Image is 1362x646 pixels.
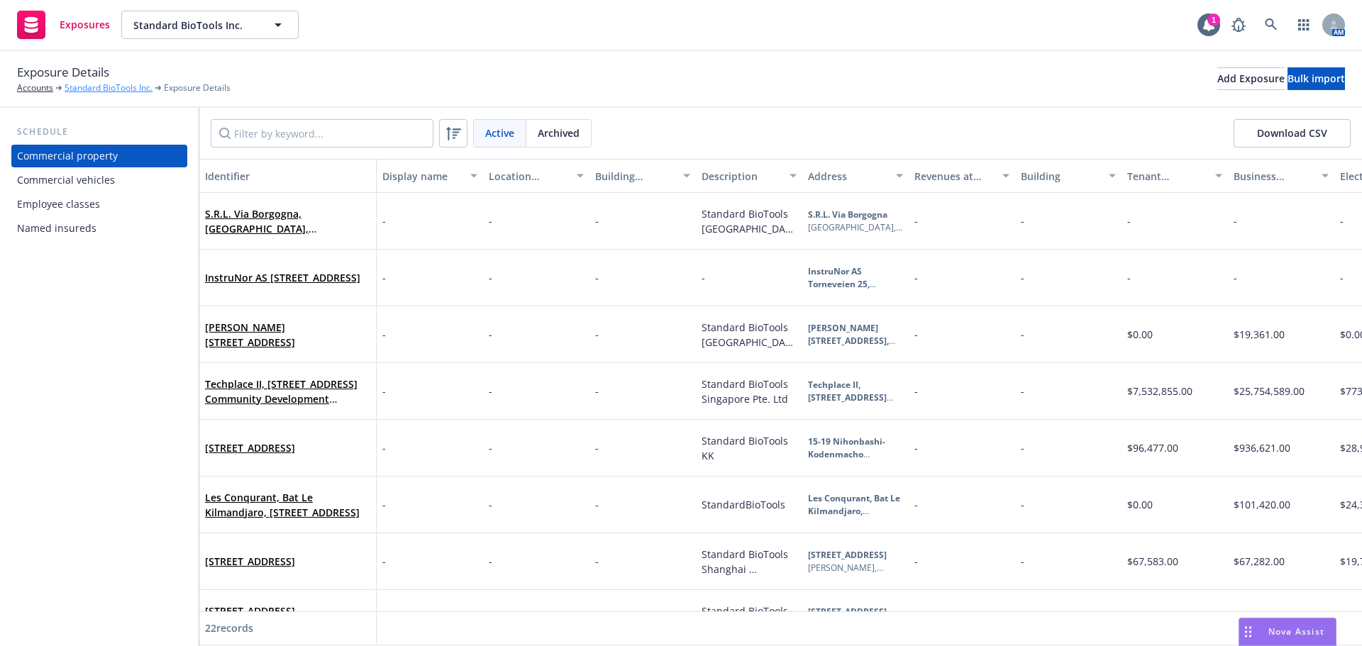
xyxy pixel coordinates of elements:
button: Display name [377,159,483,193]
span: - [382,440,386,455]
span: - [914,441,918,455]
span: $0.00 [1127,328,1153,341]
span: Standard BioTools Shanghai Instrument Technology Co., LTD. [702,547,791,620]
span: - [914,555,918,568]
span: - [595,271,599,284]
button: Tenant improvements [1122,159,1228,193]
div: Named insureds [17,217,96,240]
a: Named insureds [11,217,187,240]
b: [STREET_ADDRESS] [808,549,887,561]
div: Business personal property (BPP) [1234,169,1313,184]
a: Les Conqurant, Bat Le Kilmandjaro, [STREET_ADDRESS] [205,491,360,519]
div: 1 [1207,13,1220,26]
div: Drag to move [1239,618,1257,645]
a: Commercial property [11,145,187,167]
button: Location number [483,159,589,193]
span: [STREET_ADDRESS] [205,554,295,569]
span: Standard BioTools [GEOGRAPHIC_DATA] [702,321,793,364]
span: StandardBioTools [702,498,785,511]
span: - [1021,384,1024,398]
span: - [382,327,386,342]
span: - [914,271,918,284]
button: Business personal property (BPP) [1228,159,1334,193]
b: 15-19 Nihonbashi-Kodenmacho [808,435,885,460]
div: Building [1021,169,1100,184]
b: InstruNor AS Torneveien 25, [808,265,876,290]
span: [STREET_ADDRESS] [205,440,295,455]
a: Report a Bug [1224,11,1253,39]
span: - [489,555,492,568]
span: - [489,441,492,455]
span: - [1234,271,1237,284]
span: 22 records [205,621,253,635]
div: Schedule [11,125,187,139]
span: - [382,213,386,228]
span: Standard BioTools Inc. [133,18,256,33]
a: Commercial vehicles [11,169,187,191]
div: Revenues at location [914,169,994,184]
span: $7,532,855.00 [1127,384,1192,398]
span: - [595,384,599,398]
button: Add Exposure [1217,67,1285,90]
span: Exposure Details [164,82,231,94]
div: [PERSON_NAME] , [GEOGRAPHIC_DATA] , 200235 [808,562,903,574]
span: Standard BioTools [GEOGRAPHIC_DATA] [702,207,793,250]
span: - [1340,271,1344,284]
a: [STREET_ADDRESS] [205,555,295,568]
div: Identifier [205,169,370,184]
span: - [914,498,918,511]
button: Revenues at location [909,159,1015,193]
div: Address [808,169,887,184]
span: - [1021,214,1024,228]
span: Exposure Details [17,63,109,82]
div: Location number [489,169,568,184]
span: $0.00 [1127,498,1153,511]
span: $101,420.00 [1234,498,1290,511]
button: Identifier [199,159,377,193]
div: Display name [382,169,462,184]
div: Employee classes [17,193,100,216]
a: S.R.L. Via Borgogna, [GEOGRAPHIC_DATA], [GEOGRAPHIC_DATA], 20122, [GEOGRAPHIC_DATA] [205,207,343,265]
span: - [595,555,599,568]
span: - [1234,214,1237,228]
span: - [595,498,599,511]
span: Techplace II, [STREET_ADDRESS] Community Development Council, 569874, SGP [205,377,370,406]
div: Description [702,169,781,184]
span: - [382,554,386,569]
a: Switch app [1290,11,1318,39]
span: [PERSON_NAME] [STREET_ADDRESS] [205,320,370,350]
span: $96,477.00 [1127,441,1178,455]
div: Commercial vehicles [17,169,115,191]
a: [STREET_ADDRESS] [205,441,295,455]
button: Standard BioTools Inc. [121,11,299,39]
button: Description [696,159,802,193]
span: Archived [538,126,580,140]
span: - [382,611,386,625]
span: Active [485,126,514,140]
span: - [382,497,386,512]
span: Exposures [60,19,110,30]
span: - [1021,441,1024,455]
span: InstruNor AS [STREET_ADDRESS] [205,270,360,285]
span: Standard BioTools Singapore Pte. Ltd [702,377,791,406]
span: - [1021,271,1024,284]
button: Bulk import [1288,67,1345,90]
span: $25,754,589.00 [1234,384,1305,398]
span: - [1340,214,1344,228]
span: Standard BioTools Canada Inc [702,604,791,633]
span: $936,621.00 [1234,441,1290,455]
div: Add Exposure [1217,68,1285,89]
a: Standard BioTools Inc. [65,82,153,94]
span: - [595,441,599,455]
span: Les Conqurant, Bat Le Kilmandjaro, [STREET_ADDRESS] [205,490,370,520]
button: Building [1015,159,1122,193]
div: Tenant improvements [1127,169,1207,184]
span: - [1127,214,1131,228]
span: - [489,271,492,284]
div: Commercial property [17,145,118,167]
span: - [489,214,492,228]
span: S.R.L. Via Borgogna, [GEOGRAPHIC_DATA], [GEOGRAPHIC_DATA], 20122, [GEOGRAPHIC_DATA] [205,206,370,236]
div: Building number [595,169,675,184]
b: Techplace II, [STREET_ADDRESS] [808,379,893,403]
a: Search [1257,11,1285,39]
